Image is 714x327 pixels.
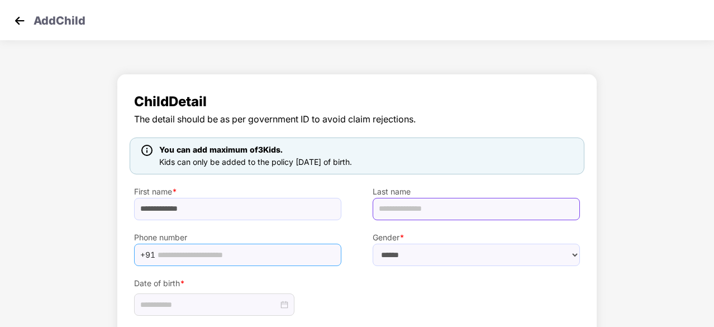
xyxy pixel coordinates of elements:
[373,186,580,198] label: Last name
[134,112,580,126] span: The detail should be as per government ID to avoid claim rejections.
[134,231,341,244] label: Phone number
[134,186,341,198] label: First name
[34,12,85,26] p: Add Child
[134,277,341,290] label: Date of birth
[373,231,580,244] label: Gender
[159,145,283,154] span: You can add maximum of 3 Kids.
[134,91,580,112] span: Child Detail
[159,157,352,167] span: Kids can only be added to the policy [DATE] of birth.
[140,247,155,263] span: +91
[11,12,28,29] img: svg+xml;base64,PHN2ZyB4bWxucz0iaHR0cDovL3d3dy53My5vcmcvMjAwMC9zdmciIHdpZHRoPSIzMCIgaGVpZ2h0PSIzMC...
[141,145,153,156] img: icon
